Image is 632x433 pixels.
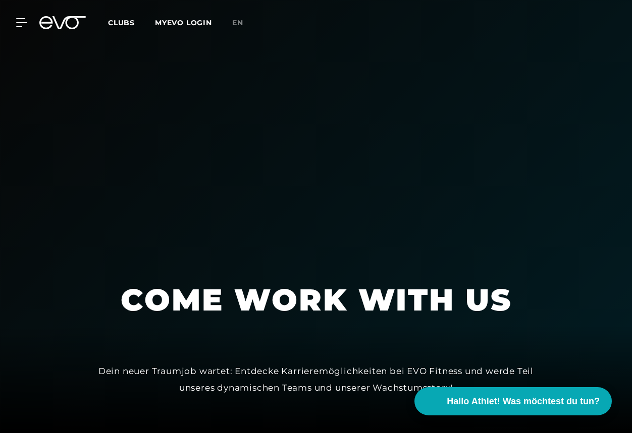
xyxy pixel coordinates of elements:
[89,363,543,396] div: Dein neuer Traumjob wartet: Entdecke Karrieremöglichkeiten bei EVO Fitness und werde Teil unseres...
[155,18,212,27] a: MYEVO LOGIN
[108,18,135,27] span: Clubs
[232,17,255,29] a: en
[414,387,612,415] button: Hallo Athlet! Was möchtest du tun?
[232,18,243,27] span: en
[447,395,600,408] span: Hallo Athlet! Was möchtest du tun?
[121,280,512,320] h1: COME WORK WITH US
[108,18,155,27] a: Clubs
